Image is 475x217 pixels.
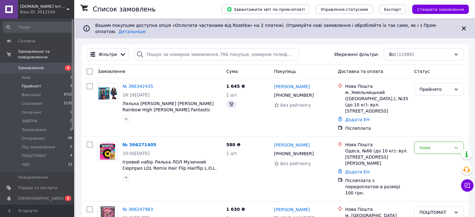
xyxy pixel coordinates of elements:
[70,83,72,89] span: 1
[18,196,64,201] span: [DEMOGRAPHIC_DATA]
[18,49,74,60] span: Замовлення та повідомлення
[22,110,41,115] span: Оплачені
[461,179,473,192] button: Чат з покупцем
[122,92,150,97] span: 18:16[DATE]
[419,209,451,216] div: ПОШТОМАТ
[345,117,370,122] a: Додати ЕН
[122,84,153,89] a: № 366342435
[18,65,44,71] span: Замовлення
[274,151,314,156] span: [PHONE_NUMBER]
[70,127,72,133] span: 0
[70,118,72,124] span: 0
[68,136,72,141] span: 96
[226,84,245,89] span: 1 645 ₴
[20,9,74,15] div: Ваш ID: 3512104
[274,142,310,148] a: [PERSON_NAME]
[64,101,72,106] span: 2135
[389,51,396,57] span: Всі
[3,22,73,33] input: Пошук
[98,86,117,100] img: Фото товару
[226,92,238,97] span: 1 шт.
[226,207,245,212] span: 1 630 ₴
[280,161,311,166] span: Без рейтингу
[70,110,72,115] span: 0
[20,4,66,9] span: MyDoll.com.ua Інтернет-магазин Іграшок
[406,6,469,11] a: Створити замовлення
[222,5,310,14] button: Завантажити звіт по пром-оплаті
[379,5,406,14] button: Експорт
[274,93,314,98] span: [PHONE_NUMBER]
[64,92,72,98] span: 9720
[316,5,373,14] button: Управління статусами
[345,125,409,131] div: Післяплата
[98,142,118,161] a: Фото товару
[98,69,125,74] span: Замовлення
[22,136,45,141] span: Отправлен
[70,75,72,80] span: 2
[345,148,409,166] div: Одеса, №66 (до 10 кг): вул. [STREET_ADDRESS][PERSON_NAME]
[122,160,217,177] a: Ігровий набір Лялька ЛОЛ Музичний Сюрприз LOL Remix Hair Flip Hairflip L.O.L. Surprise Dolls 5669...
[334,51,379,57] span: Збережені фільтри:
[134,48,299,61] input: Пошук за номером замовлення, ПІБ покупця, номером телефону, Email, номером накладної
[122,142,156,147] a: № 366271405
[65,65,71,70] span: 3
[417,7,464,12] span: Створити замовлення
[226,69,238,74] span: Cума
[419,144,451,151] div: Нове
[321,7,368,12] span: Управління статусами
[22,118,37,124] span: ЗАВТРА
[22,75,31,80] span: Нові
[345,142,409,148] div: Нова Пошта
[274,69,296,74] span: Покупець
[274,83,310,90] a: [PERSON_NAME]
[122,151,150,156] span: 10:50[DATE]
[95,23,437,34] span: Вашим покупцям доступна опція «Оплатити частинами від Rozetka» на 2 платежі. Отримуйте нові замов...
[412,5,469,14] button: Створити замовлення
[338,69,383,74] span: Доставка та оплата
[22,101,43,106] span: Скасовані
[122,207,153,212] a: № 366247983
[22,153,46,159] span: ПОШТОМАТ
[345,206,409,212] div: Нова Пошта
[18,185,57,191] span: Товари та послуги
[68,162,72,168] span: 22
[22,83,41,89] span: Прийняті
[397,52,414,57] span: (11980)
[70,144,72,150] span: 0
[18,175,48,180] span: Повідомлення
[22,127,47,133] span: Запаковано
[345,169,370,174] a: Додати ЕН
[345,89,409,114] div: м. Хмельницький ([GEOGRAPHIC_DATA].), №35 (до 10 кг): вул. [STREET_ADDRESS]
[414,69,430,74] span: Статус
[419,86,451,93] div: Прийнято
[99,51,117,57] span: Фільтри
[345,83,409,89] div: Нова Пошта
[226,151,238,156] span: 1 шт.
[70,153,72,159] span: 4
[93,6,156,13] h1: Список замовлень
[280,103,311,108] span: Без рейтингу
[22,144,55,150] span: Під замовлення
[118,29,146,34] a: Детальніше
[18,38,35,44] span: Головна
[227,6,305,12] span: Завантажити звіт по пром-оплаті
[22,162,30,168] span: ЧЕК
[65,196,71,201] span: 2
[345,177,409,196] div: Післяплата з передоплатою в розмірі 100 грн.
[122,101,214,118] a: Лялька [PERSON_NAME] [PERSON_NAME] Rainbow High [PERSON_NAME] Fantastic Fashion Doll S6 587378 Ор...
[384,7,401,12] span: Експорт
[226,142,241,147] span: 580 ₴
[274,206,310,213] a: [PERSON_NAME]
[22,92,41,98] span: Виконані
[98,83,118,103] a: Фото товару
[98,142,117,161] img: Фото товару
